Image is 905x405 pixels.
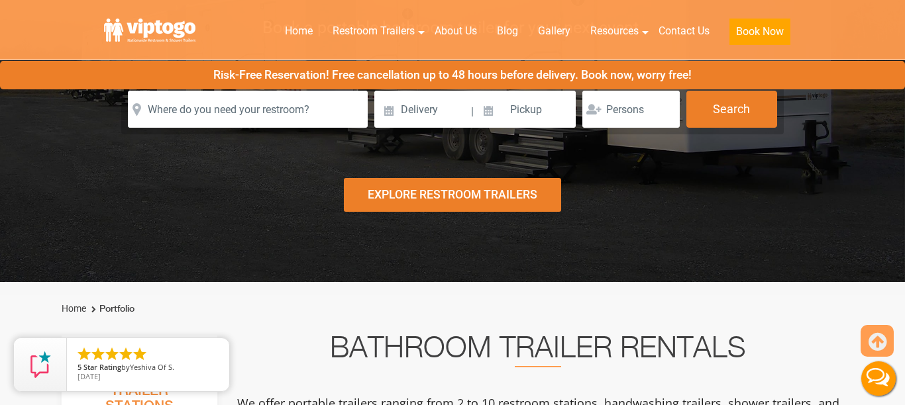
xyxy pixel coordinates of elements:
li:  [76,346,92,362]
a: Home [275,17,323,46]
li:  [118,346,134,362]
span: by [78,363,219,373]
li:  [104,346,120,362]
a: Restroom Trailers [323,17,425,46]
a: Home [62,303,86,314]
span: Star Rating [83,362,121,372]
a: Book Now [719,17,800,53]
span: | [471,91,474,133]
a: Gallery [528,17,580,46]
span: Yeshiva Of S. [130,362,174,372]
li: Portfolio [88,301,134,317]
span: [DATE] [78,371,101,381]
img: Review Rating [27,351,54,378]
li:  [132,346,148,362]
a: Resources [580,17,649,46]
li:  [90,346,106,362]
button: Search [686,91,777,128]
a: About Us [425,17,487,46]
button: Live Chat [852,352,905,405]
input: Delivery [374,91,469,128]
h2: Bathroom Trailer Rentals [235,336,841,367]
button: Book Now [729,19,790,45]
span: 5 [78,362,81,372]
div: Explore Restroom Trailers [344,178,561,212]
a: Contact Us [649,17,719,46]
a: Blog [487,17,528,46]
input: Where do you need your restroom? [128,91,368,128]
input: Pickup [475,91,576,128]
input: Persons [582,91,680,128]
